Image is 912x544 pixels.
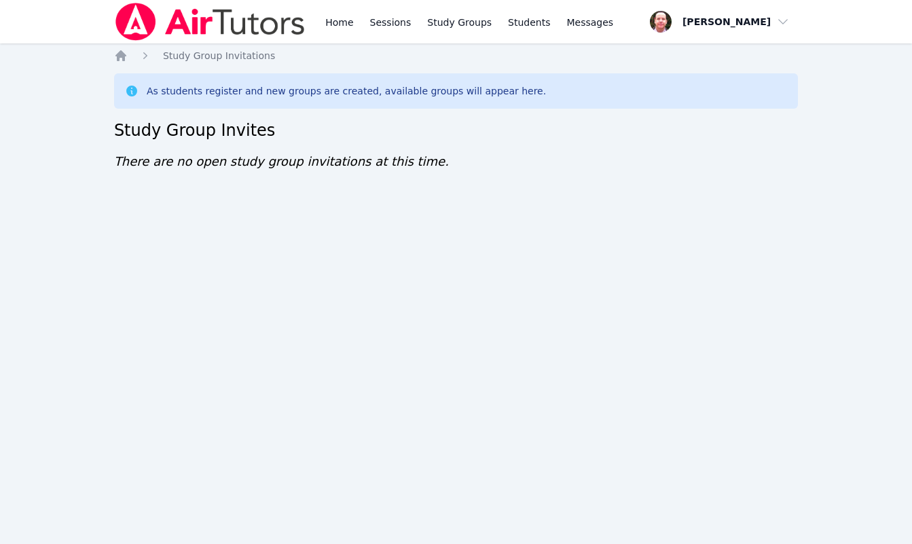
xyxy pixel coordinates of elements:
nav: Breadcrumb [114,49,798,62]
a: Study Group Invitations [163,49,275,62]
span: There are no open study group invitations at this time. [114,154,449,168]
span: Study Group Invitations [163,50,275,61]
div: As students register and new groups are created, available groups will appear here. [147,84,546,98]
span: Messages [567,16,614,29]
img: Air Tutors [114,3,306,41]
h2: Study Group Invites [114,120,798,141]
